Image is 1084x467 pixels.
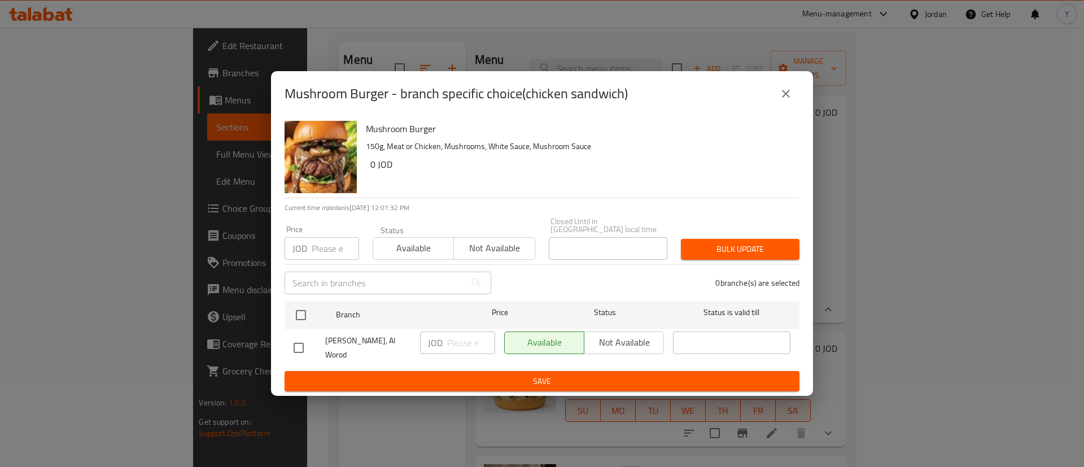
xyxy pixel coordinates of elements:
img: Mushroom Burger [285,121,357,193]
span: Branch [336,308,453,322]
button: Not available [453,237,535,260]
span: Price [462,305,537,320]
input: Please enter price [312,237,359,260]
p: 0 branche(s) are selected [715,277,799,289]
input: Please enter price [447,331,495,354]
h2: Mushroom Burger - branch specific choice(chicken sandwich) [285,85,628,103]
span: Save [294,374,790,389]
span: Bulk update [690,242,790,256]
span: [PERSON_NAME], Al Worod [325,334,411,362]
span: Available [378,240,449,256]
button: Bulk update [681,239,799,260]
button: close [772,80,799,107]
span: Status [547,305,664,320]
p: 150g, Meat or Chicken, Mushrooms, White Sauce, Mushroom Sauce [366,139,790,154]
span: Status is valid till [673,305,790,320]
h6: 0 JOD [370,156,790,172]
button: Save [285,371,799,392]
p: Current time in Jordan is [DATE] 12:01:32 PM [285,203,799,213]
input: Search in branches [285,272,465,294]
h6: Mushroom Burger [366,121,790,137]
p: JOD [428,336,443,350]
button: Available [373,237,454,260]
span: Not available [458,240,530,256]
p: JOD [292,242,307,255]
